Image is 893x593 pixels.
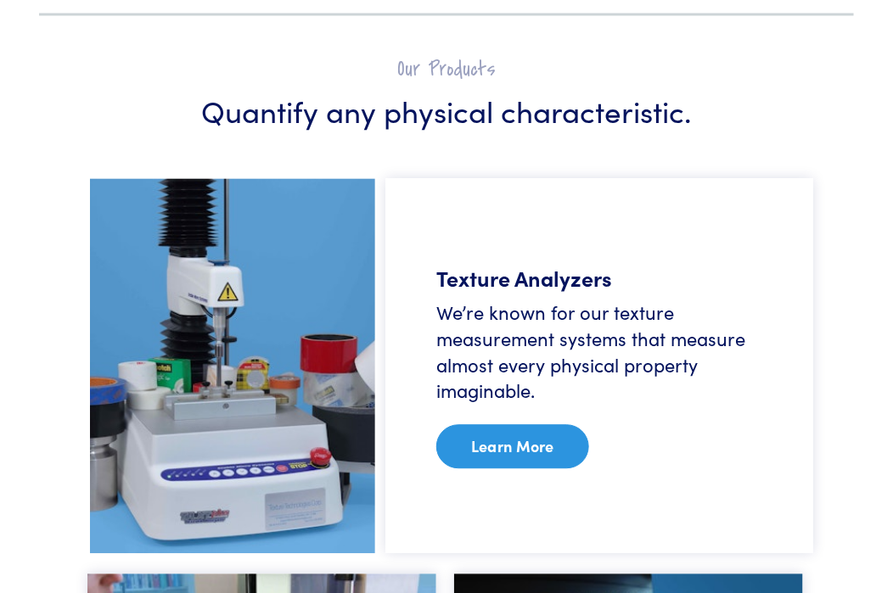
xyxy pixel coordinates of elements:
img: adhesive-tapes-assorted.jpg [90,178,375,553]
a: Learn More [436,424,589,468]
h2: Our Products [90,56,803,82]
h5: Texture Analyzers [436,263,762,293]
h6: We’re known for our texture measurement systems that measure almost every physical property imagi... [436,299,762,404]
h3: Quantify any physical characteristic. [90,89,803,131]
